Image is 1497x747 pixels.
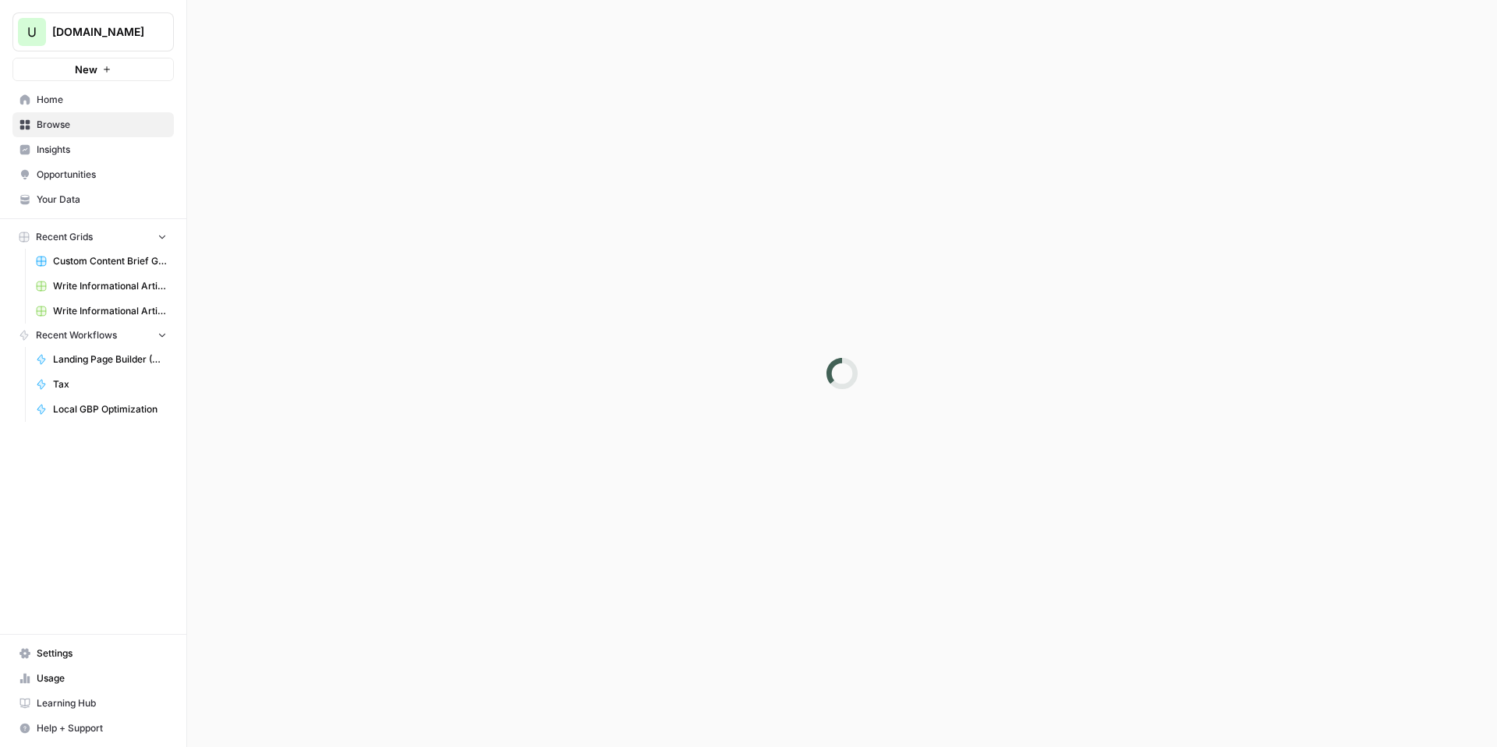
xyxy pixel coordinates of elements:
span: Browse [37,118,167,132]
span: Settings [37,646,167,660]
span: Write Informational Article [53,279,167,293]
span: Recent Grids [36,230,93,244]
a: Custom Content Brief Grid [29,249,174,274]
span: Recent Workflows [36,328,117,342]
span: [DOMAIN_NAME] [52,24,147,40]
span: Landing Page Builder (Ultimate) [53,352,167,366]
span: Local GBP Optimization [53,402,167,416]
span: Insights [37,143,167,157]
button: Recent Grids [12,225,174,249]
span: Custom Content Brief Grid [53,254,167,268]
a: Local GBP Optimization [29,397,174,422]
span: Your Data [37,193,167,207]
span: Learning Hub [37,696,167,710]
span: New [75,62,97,77]
a: Home [12,87,174,112]
a: Write Informational Article (1) [29,299,174,324]
a: Settings [12,641,174,666]
a: Landing Page Builder (Ultimate) [29,347,174,372]
a: Opportunities [12,162,174,187]
span: Write Informational Article (1) [53,304,167,318]
span: U [27,23,37,41]
span: Opportunities [37,168,167,182]
a: Write Informational Article [29,274,174,299]
span: Usage [37,671,167,685]
a: Usage [12,666,174,691]
button: Help + Support [12,716,174,741]
a: Browse [12,112,174,137]
a: Learning Hub [12,691,174,716]
span: Help + Support [37,721,167,735]
span: Tax [53,377,167,391]
a: Tax [29,372,174,397]
button: Workspace: Upgrow.io [12,12,174,51]
a: Insights [12,137,174,162]
span: Home [37,93,167,107]
button: Recent Workflows [12,324,174,347]
button: New [12,58,174,81]
a: Your Data [12,187,174,212]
